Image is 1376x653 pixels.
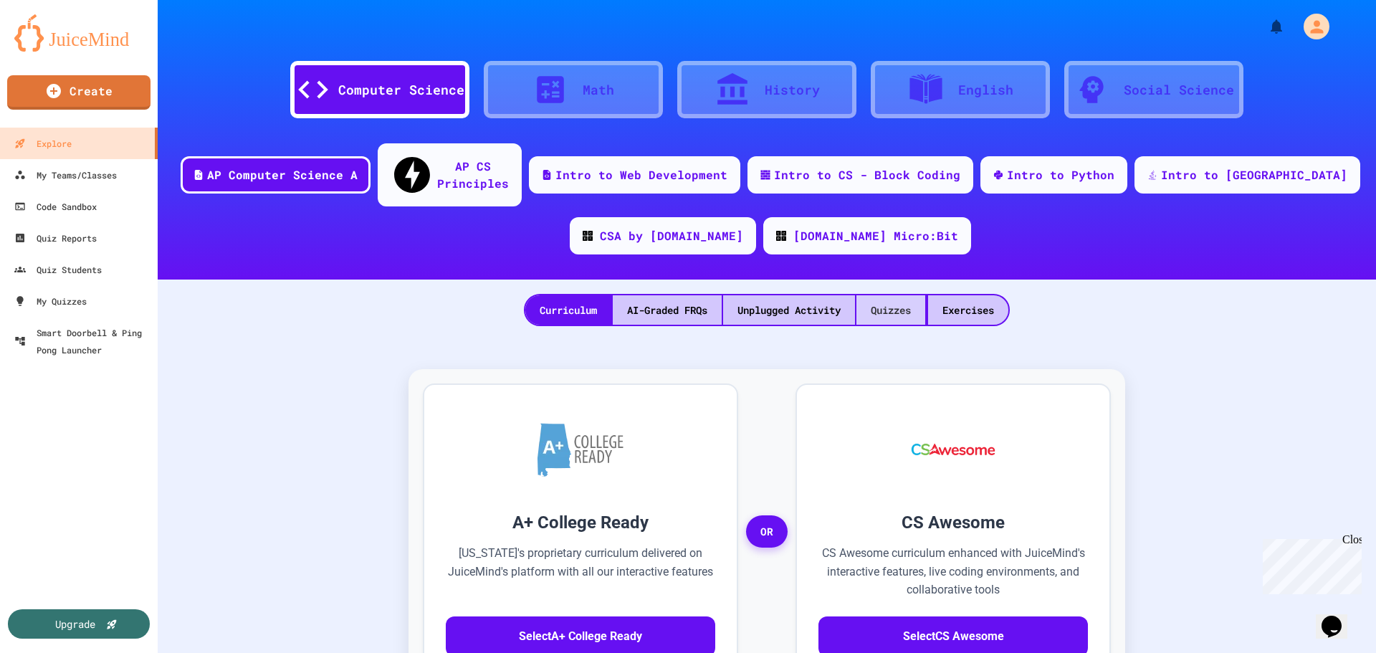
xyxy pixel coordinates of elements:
div: Intro to Web Development [555,166,727,183]
div: Code Sandbox [14,198,97,215]
iframe: chat widget [1257,533,1362,594]
div: AI-Graded FRQs [613,295,722,325]
div: AP CS Principles [437,158,509,192]
div: My Account [1289,10,1333,43]
span: OR [746,515,788,548]
img: CS Awesome [897,406,1010,492]
div: Math [583,80,614,100]
p: [US_STATE]'s proprietary curriculum delivered on JuiceMind's platform with all our interactive fe... [446,544,715,599]
div: Intro to CS - Block Coding [774,166,960,183]
div: Intro to Python [1007,166,1114,183]
div: Unplugged Activity [723,295,855,325]
div: [DOMAIN_NAME] Micro:Bit [793,227,958,244]
div: Quizzes [856,295,925,325]
h3: A+ College Ready [446,510,715,535]
div: Exercises [928,295,1008,325]
img: A+ College Ready [537,423,623,477]
img: CODE_logo_RGB.png [776,231,786,241]
div: Chat with us now!Close [6,6,99,91]
div: My Notifications [1241,14,1289,39]
div: Curriculum [525,295,611,325]
div: Social Science [1124,80,1234,100]
iframe: chat widget [1316,596,1362,639]
div: Quiz Reports [14,229,97,247]
a: Create [7,75,150,110]
div: Explore [14,135,72,152]
div: Quiz Students [14,261,102,278]
img: logo-orange.svg [14,14,143,52]
div: AP Computer Science A [207,166,358,183]
div: Intro to [GEOGRAPHIC_DATA] [1161,166,1347,183]
div: Computer Science [338,80,464,100]
h3: CS Awesome [818,510,1088,535]
div: History [765,80,820,100]
div: Upgrade [55,616,95,631]
p: CS Awesome curriculum enhanced with JuiceMind's interactive features, live coding environments, a... [818,544,1088,599]
img: CODE_logo_RGB.png [583,231,593,241]
div: English [958,80,1013,100]
div: CSA by [DOMAIN_NAME] [600,227,743,244]
div: My Teams/Classes [14,166,117,183]
div: Smart Doorbell & Ping Pong Launcher [14,324,152,358]
div: My Quizzes [14,292,87,310]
